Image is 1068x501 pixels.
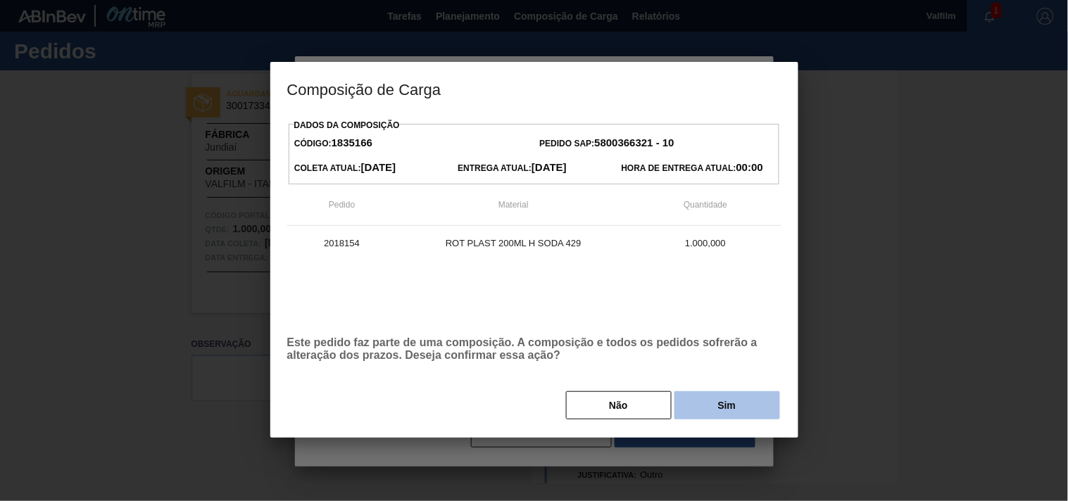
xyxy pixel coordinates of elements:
[294,163,396,173] span: Coleta Atual:
[736,161,763,173] strong: 00:00
[287,336,781,362] p: Este pedido faz parte de uma composição. A composição e todos os pedidos sofrerão a alteração dos...
[622,163,763,173] span: Hora de Entrega Atual:
[532,161,567,173] strong: [DATE]
[361,161,396,173] strong: [DATE]
[674,391,780,419] button: Sim
[294,120,400,130] label: Dados da Composição
[397,226,630,261] td: ROT PLAST 200ML H SODA 429
[630,226,781,261] td: 1.000,000
[595,137,674,148] strong: 5800366321 - 10
[332,137,372,148] strong: 1835166
[287,226,397,261] td: 2018154
[270,62,798,115] h3: Composição de Carga
[294,139,372,148] span: Código:
[566,391,672,419] button: Não
[458,163,567,173] span: Entrega Atual:
[498,200,529,210] span: Material
[329,200,355,210] span: Pedido
[684,200,727,210] span: Quantidade
[540,139,674,148] span: Pedido SAP:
